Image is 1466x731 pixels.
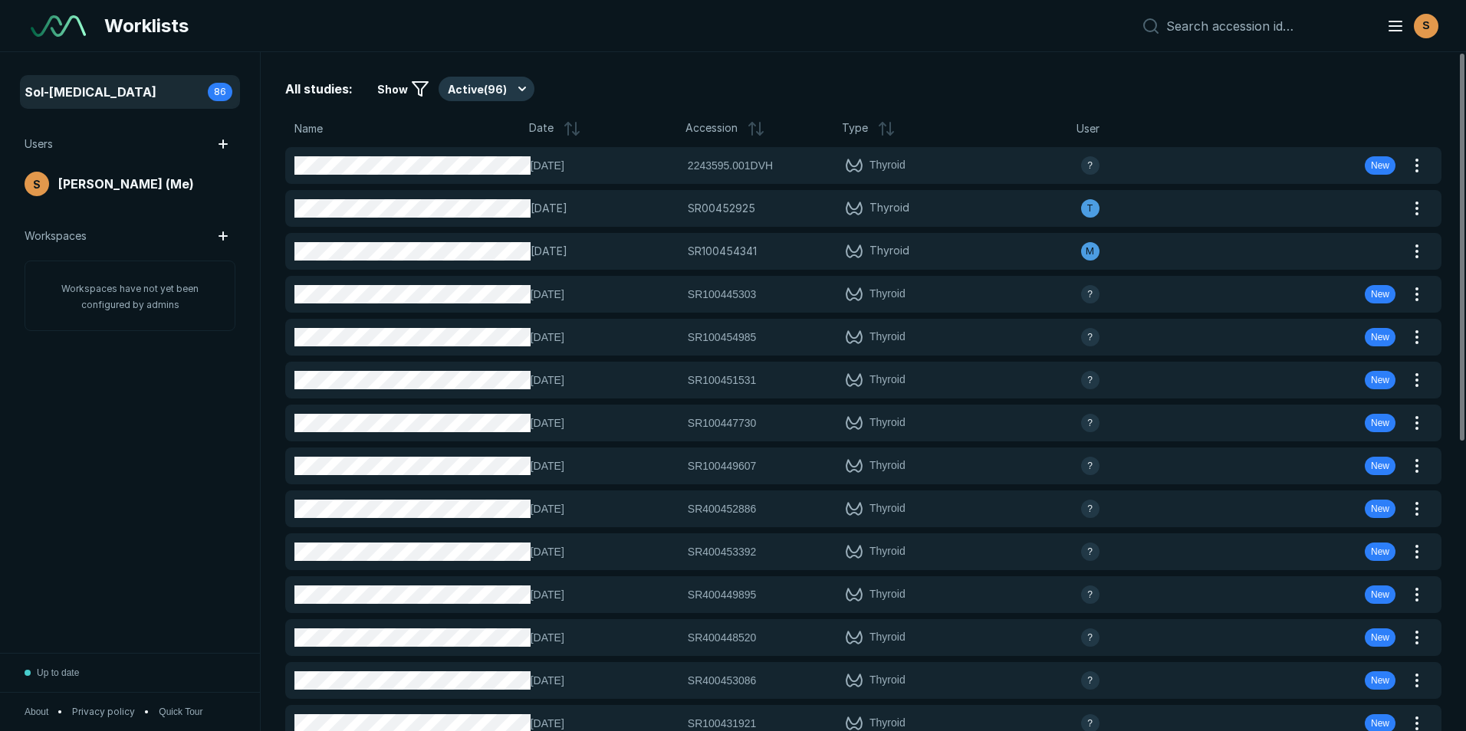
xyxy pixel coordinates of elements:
[531,500,679,517] span: [DATE]
[1081,628,1099,647] div: avatar-name
[531,243,679,260] span: [DATE]
[1081,457,1099,475] div: avatar-name
[688,286,757,303] span: SR100445303
[1414,14,1438,38] div: avatar-name
[1076,120,1099,137] span: User
[285,576,1405,613] button: [DATE]SR400449895Thyroidavatar-nameNew
[1365,671,1395,690] div: New
[25,654,79,692] button: Up to date
[294,120,323,137] span: Name
[1166,18,1368,34] input: Search accession id…
[25,136,53,152] span: Users
[1087,330,1093,344] span: ?
[1365,457,1395,475] div: New
[869,628,906,647] span: Thyroid
[869,328,906,346] span: Thyroid
[25,9,92,43] a: See-Mode Logo
[21,169,238,199] a: avatar-name[PERSON_NAME] (Me)
[439,77,534,101] button: Active(96)
[285,319,1405,356] button: [DATE]SR100454985Thyroidavatar-nameNew
[1081,328,1099,346] div: avatar-name
[1087,287,1093,301] span: ?
[21,77,238,107] a: Sol-[MEDICAL_DATA]86
[1422,18,1429,34] span: S
[285,490,1405,527] button: [DATE]SR400452886Thyroidavatar-nameNew
[688,157,773,174] span: 2243595.001DVH
[869,543,906,561] span: Thyroid
[285,147,1405,184] button: [DATE]2243595.001DVHThyroidavatar-nameNew
[1087,416,1093,430] span: ?
[531,586,679,603] span: [DATE]
[1371,330,1389,344] span: New
[25,228,87,244] span: Workspaces
[1087,545,1093,559] span: ?
[1365,328,1395,346] div: New
[688,500,757,517] span: SR400452886
[214,85,226,99] span: 86
[869,242,909,261] span: Thyroid
[1087,631,1093,644] span: ?
[33,176,41,192] span: S
[1086,202,1093,215] span: T
[531,372,679,388] span: [DATE]
[1371,502,1389,516] span: New
[25,705,48,719] span: About
[37,666,79,680] span: Up to date
[688,629,757,646] span: SR400448520
[1087,674,1093,687] span: ?
[285,233,1405,270] a: [DATE]SR100454341Thyroidavatar-name
[869,457,906,475] span: Thyroid
[285,533,1405,570] button: [DATE]SR400453392Thyroidavatar-nameNew
[1371,373,1389,387] span: New
[529,120,554,138] span: Date
[159,705,202,719] button: Quick Tour
[25,172,49,196] div: avatar-name
[869,671,906,690] span: Thyroid
[1081,585,1099,604] div: avatar-name
[1081,285,1099,303] div: avatar-name
[1087,716,1093,730] span: ?
[285,276,1405,313] button: [DATE]SR100445303Thyroidavatar-nameNew
[869,199,909,218] span: Thyroid
[1087,502,1093,516] span: ?
[285,190,1405,227] a: [DATE]SR00452925Thyroidavatar-name
[377,81,408,97] span: Show
[1081,500,1099,518] div: avatar-name
[688,415,757,431] span: SR100447730
[869,371,906,389] span: Thyroid
[1081,199,1099,218] div: avatar-name
[61,283,199,310] span: Workspaces have not yet been configured by admins
[1371,674,1389,687] span: New
[72,705,135,719] a: Privacy policy
[1371,631,1389,644] span: New
[1081,671,1099,690] div: avatar-name
[531,629,679,646] span: [DATE]
[58,705,63,719] span: •
[1087,373,1093,387] span: ?
[1365,414,1395,432] div: New
[144,705,150,719] span: •
[285,80,353,98] span: All studies:
[25,83,156,101] span: Sol-[MEDICAL_DATA]
[531,543,679,560] span: [DATE]
[1081,371,1099,389] div: avatar-name
[104,12,189,40] span: Worklists
[1087,588,1093,602] span: ?
[688,200,755,217] span: SR00452925
[869,156,906,175] span: Thyroid
[1371,459,1389,473] span: New
[285,405,1405,441] button: [DATE]SR100447730Thyroidavatar-nameNew
[208,83,232,101] div: 86
[1365,500,1395,518] div: New
[1371,588,1389,602] span: New
[531,200,679,217] span: [DATE]
[1365,543,1395,561] div: New
[1081,156,1099,175] div: avatar-name
[1371,287,1389,301] span: New
[531,286,679,303] span: [DATE]
[1086,244,1094,258] span: M
[1371,416,1389,430] span: New
[1365,371,1395,389] div: New
[869,414,906,432] span: Thyroid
